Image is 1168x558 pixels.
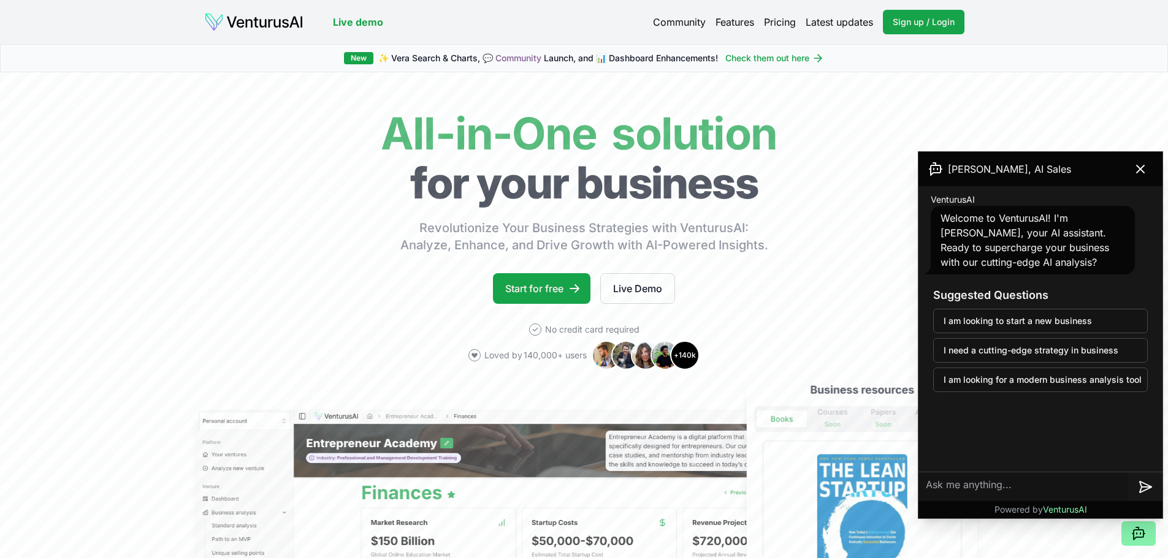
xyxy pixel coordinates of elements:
a: Live Demo [600,273,675,304]
h3: Suggested Questions [933,287,1148,304]
a: Community [653,15,706,29]
span: [PERSON_NAME], AI Sales [948,162,1071,176]
div: New [344,52,373,64]
span: ✨ Vera Search & Charts, 💬 Launch, and 📊 Dashboard Enhancements! [378,52,718,64]
a: Start for free [493,273,590,304]
a: Check them out here [725,52,824,64]
a: Live demo [333,15,383,29]
a: Pricing [764,15,796,29]
a: Community [495,53,541,63]
span: Welcome to VenturusAI! I'm [PERSON_NAME], your AI assistant. Ready to supercharge your business w... [941,212,1109,268]
button: I am looking to start a new business [933,309,1148,333]
img: Avatar 3 [631,341,660,370]
a: Latest updates [806,15,873,29]
span: Sign up / Login [893,16,955,28]
span: VenturusAI [931,194,975,206]
img: Avatar 4 [651,341,680,370]
button: I need a cutting-edge strategy in business [933,338,1148,363]
a: Features [716,15,754,29]
img: Avatar 2 [611,341,641,370]
button: I am looking for a modern business analysis tool [933,368,1148,392]
img: logo [204,12,303,32]
a: Sign up / Login [883,10,964,34]
p: Powered by [994,503,1087,516]
img: Avatar 1 [592,341,621,370]
span: VenturusAI [1043,504,1087,515]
